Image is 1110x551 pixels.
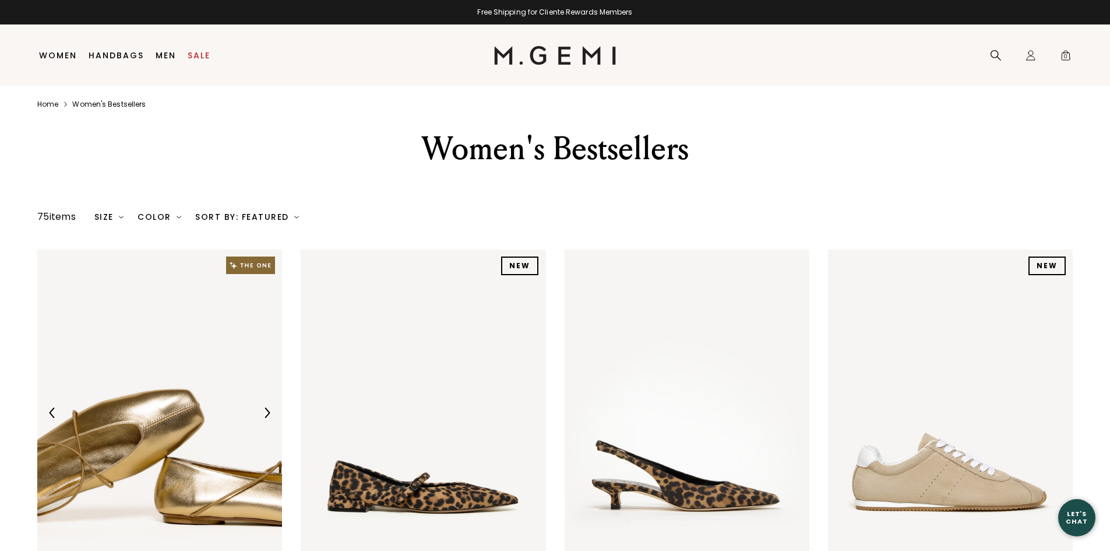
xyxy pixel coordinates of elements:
div: Color [138,212,181,222]
img: M.Gemi [494,46,616,65]
div: NEW [501,257,538,275]
a: Handbags [89,51,144,60]
img: The One tag [226,257,275,274]
div: 75 items [37,210,76,224]
img: Next Arrow [262,408,272,418]
a: Sale [188,51,210,60]
img: chevron-down.svg [294,215,299,219]
a: Women's bestsellers [72,100,146,109]
img: Previous Arrow [47,408,58,418]
img: chevron-down.svg [177,215,181,219]
a: Home [37,100,58,109]
div: Sort By: Featured [195,212,299,222]
div: NEW [1028,257,1066,275]
div: Women's Bestsellers [353,128,757,170]
div: Let's Chat [1058,510,1095,525]
a: Women [39,51,77,60]
img: chevron-down.svg [119,215,124,219]
span: 0 [1060,52,1072,64]
div: Size [94,212,124,222]
a: Men [156,51,176,60]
